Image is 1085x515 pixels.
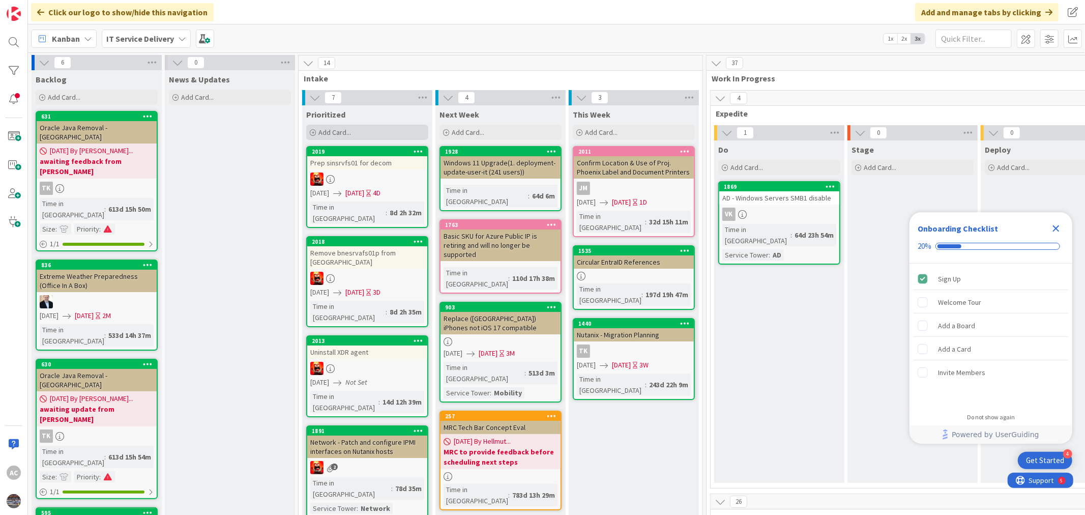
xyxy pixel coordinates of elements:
a: 2011Confirm Location & Use of Proj. Phoenix Label and Document PrintersJM[DATE][DATE]1DTime in [G... [573,146,695,237]
div: 903Replace ([GEOGRAPHIC_DATA]) iPhones not iOS 17 compatible [441,303,561,334]
div: Oracle Java Removal - [GEOGRAPHIC_DATA] [37,121,157,144]
div: 64d 6m [530,190,558,202]
span: This Week [573,109,610,120]
span: : [55,471,57,482]
span: 0 [870,127,887,139]
div: Time in [GEOGRAPHIC_DATA] [444,185,528,207]
div: 836Extreme Weather Preparedness (Office In A Box) [37,261,157,292]
div: 2011Confirm Location & Use of Proj. Phoenix Label and Document Printers [574,147,694,179]
span: : [490,387,491,398]
div: Checklist Container [910,212,1072,444]
div: VK [722,208,736,221]
a: Powered by UserGuiding [915,425,1067,444]
img: VN [310,362,324,375]
img: VN [310,272,324,285]
span: Do [718,145,728,155]
span: 1 / 1 [50,487,60,497]
div: Priority [74,471,99,482]
div: AC [7,466,21,480]
div: JM [577,182,590,195]
span: [DATE] [40,310,58,321]
div: 631 [37,112,157,121]
span: Backlog [36,74,67,84]
div: Welcome Tour is incomplete. [914,291,1068,313]
a: 1440Nutanix - Migration PlanningTK[DATE][DATE]3WTime in [GEOGRAPHIC_DATA]:243d 22h 9m [573,318,695,400]
span: : [524,367,526,379]
div: TK [40,182,53,195]
div: 4 [1063,449,1072,459]
div: 257MRC Tech Bar Concept Eval [441,412,561,434]
span: Add Card... [48,93,80,102]
span: Deploy [985,145,1011,155]
span: 0 [1003,127,1020,139]
div: Invite Members [938,366,985,379]
span: [DATE] [345,188,364,198]
div: 613d 15h 50m [106,204,154,215]
div: 197d 19h 47m [643,289,691,300]
div: 1891Network - Patch and configure IPMI interfaces on Nutanix hosts [307,426,427,458]
div: Time in [GEOGRAPHIC_DATA] [310,477,391,500]
span: : [99,223,101,235]
div: 783d 13h 29m [510,490,558,501]
span: 2x [897,34,911,44]
b: awaiting update from [PERSON_NAME] [40,404,154,424]
img: avatar [7,494,21,508]
span: News & Updates [169,74,230,84]
a: 1928Windows 11 Upgrade(1. deployment-update-user-it (241 users))Time in [GEOGRAPHIC_DATA]:64d 6m [439,146,562,211]
span: Add Card... [181,93,214,102]
span: 6 [54,56,71,69]
span: Powered by UserGuiding [952,428,1039,441]
img: VN [310,173,324,186]
div: Get Started [1026,455,1064,466]
span: 3x [911,34,925,44]
div: 1928Windows 11 Upgrade(1. deployment-update-user-it (241 users)) [441,147,561,179]
div: 2019 [312,148,427,155]
span: Add Card... [730,163,763,172]
div: Service Tower [444,387,490,398]
div: Time in [GEOGRAPHIC_DATA] [577,374,645,396]
b: awaiting feedback from [PERSON_NAME] [40,156,154,177]
div: Time in [GEOGRAPHIC_DATA] [310,301,386,323]
div: Circular EntraID References [574,255,694,269]
div: 110d 17h 38m [510,273,558,284]
span: : [769,249,770,261]
div: 2019 [307,147,427,156]
span: : [104,330,106,341]
div: 1891 [307,426,427,436]
a: 903Replace ([GEOGRAPHIC_DATA]) iPhones not iOS 17 compatible[DATE][DATE]3MTime in [GEOGRAPHIC_DAT... [439,302,562,403]
span: [DATE] [612,197,631,208]
span: 26 [730,496,747,508]
div: Prep sinsrvfs01 for decom [307,156,427,169]
div: 1/1 [37,485,157,498]
div: 1891 [312,427,427,435]
div: 513d 3m [526,367,558,379]
span: [DATE] [345,287,364,298]
a: 836Extreme Weather Preparedness (Office In A Box)HO[DATE][DATE]2MTime in [GEOGRAPHIC_DATA]:533d 1... [36,260,158,351]
div: Priority [74,223,99,235]
div: JM [574,182,694,195]
div: Onboarding Checklist [918,222,998,235]
div: 1763Basic SKU for Azure Public IP is retiring and will no longer be supported [441,220,561,261]
span: : [391,483,393,494]
div: Oracle Java Removal - [GEOGRAPHIC_DATA] [37,369,157,391]
div: TK [37,182,157,195]
b: IT Service Delivery [106,34,174,44]
span: [DATE] By [PERSON_NAME]... [50,393,133,404]
div: TK [40,430,53,443]
div: AD [770,249,784,261]
div: VK [719,208,839,221]
div: 64d 23h 54m [792,230,836,241]
div: Invite Members is incomplete. [914,361,1068,384]
div: 2013Uninstall XDR agent [307,336,427,359]
div: Confirm Location & Use of Proj. Phoenix Label and Document Printers [574,156,694,179]
div: 1440Nutanix - Migration Planning [574,319,694,341]
div: Checklist items [910,264,1072,407]
div: Size [40,471,55,482]
div: 836 [41,262,157,269]
div: Time in [GEOGRAPHIC_DATA] [40,446,104,468]
div: 903 [441,303,561,312]
div: TK [574,345,694,358]
div: 1D [639,197,647,208]
span: [DATE] [310,377,329,388]
div: Sign Up is complete. [914,268,1068,290]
